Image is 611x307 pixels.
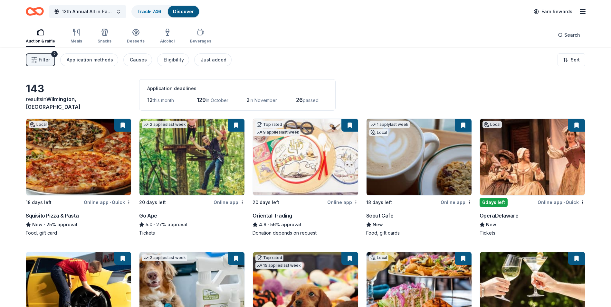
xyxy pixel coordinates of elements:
[26,95,131,111] div: results
[558,53,585,66] button: Sort
[564,31,580,39] span: Search
[160,39,175,44] div: Alcohol
[190,26,211,47] button: Beverages
[130,56,147,64] div: Causes
[250,98,277,103] span: in November
[253,212,292,219] div: Oriental Trading
[563,200,565,205] span: •
[153,98,174,103] span: this month
[26,26,55,47] button: Auction & raffle
[127,26,145,47] button: Desserts
[26,82,131,95] div: 143
[553,29,585,42] button: Search
[369,121,410,128] div: 1 apply last week
[26,119,131,195] img: Image for Squisito Pizza & Pasta
[110,200,111,205] span: •
[366,230,472,236] div: Food, gift cards
[480,118,585,236] a: Image for OperaDelawareLocal6days leftOnline app•QuickOperaDelawareNewTickets
[367,119,472,195] img: Image for Scout Cafe
[214,198,245,206] div: Online app
[480,230,585,236] div: Tickets
[137,9,161,14] a: Track· 746
[26,39,55,44] div: Auction & raffle
[29,121,48,128] div: Local
[146,221,152,228] span: 5.0
[253,230,358,236] div: Donation depends on request
[480,198,508,207] div: 6 days left
[139,119,244,195] img: Image for Go Ape
[62,8,113,15] span: 12th Annual All in Paddle Raffle
[369,129,388,136] div: Local
[173,9,194,14] a: Discover
[373,221,383,228] span: New
[296,97,303,103] span: 26
[71,26,82,47] button: Meals
[259,221,266,228] span: 4.8
[98,26,111,47] button: Snacks
[327,198,358,206] div: Online app
[139,212,157,219] div: Go Ape
[538,198,585,206] div: Online app Quick
[98,39,111,44] div: Snacks
[206,98,228,103] span: in October
[147,85,328,92] div: Application deadlines
[366,212,394,219] div: Scout Cafe
[268,222,269,227] span: •
[255,255,283,261] div: Top rated
[366,199,392,206] div: 18 days left
[253,118,358,236] a: Image for Oriental TradingTop rated9 applieslast week20 days leftOnline appOriental Trading4.8•56...
[51,51,58,57] div: 2
[139,230,245,236] div: Tickets
[530,6,576,17] a: Earn Rewards
[60,53,118,66] button: Application methods
[160,26,175,47] button: Alcohol
[253,221,358,228] div: 56% approval
[26,212,79,219] div: Squisito Pizza & Pasta
[303,98,319,103] span: passed
[26,4,44,19] a: Home
[571,56,580,64] span: Sort
[194,53,232,66] button: Just added
[49,5,126,18] button: 12th Annual All in Paddle Raffle
[253,119,358,195] img: Image for Oriental Trading
[67,56,113,64] div: Application methods
[197,97,206,103] span: 129
[157,53,189,66] button: Eligibility
[441,198,472,206] div: Online app
[246,97,250,103] span: 2
[164,56,184,64] div: Eligibility
[201,56,226,64] div: Just added
[139,118,245,236] a: Image for Go Ape2 applieslast week20 days leftOnline appGo Ape5.0•27% approvalTickets
[43,222,45,227] span: •
[147,97,153,103] span: 12
[255,262,302,269] div: 15 applies last week
[26,199,52,206] div: 18 days left
[71,39,82,44] div: Meals
[190,39,211,44] div: Beverages
[142,121,187,128] div: 2 applies last week
[26,96,81,110] span: Wilmington, [GEOGRAPHIC_DATA]
[139,199,166,206] div: 20 days left
[255,129,301,136] div: 9 applies last week
[154,222,155,227] span: •
[253,199,279,206] div: 20 days left
[39,56,50,64] span: Filter
[32,221,43,228] span: New
[486,221,496,228] span: New
[480,212,519,219] div: OperaDelaware
[480,119,585,195] img: Image for OperaDelaware
[482,121,502,128] div: Local
[142,255,187,261] div: 2 applies last week
[123,53,152,66] button: Causes
[84,198,131,206] div: Online app Quick
[366,118,472,236] a: Image for Scout Cafe1 applylast weekLocal18 days leftOnline appScout CafeNewFood, gift cards
[255,121,283,128] div: Top rated
[26,221,131,228] div: 25% approval
[26,118,131,236] a: Image for Squisito Pizza & PastaLocal18 days leftOnline app•QuickSquisito Pizza & PastaNew•25% ap...
[131,5,200,18] button: Track· 746Discover
[369,255,388,261] div: Local
[127,39,145,44] div: Desserts
[26,230,131,236] div: Food, gift card
[26,53,55,66] button: Filter2
[26,96,81,110] span: in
